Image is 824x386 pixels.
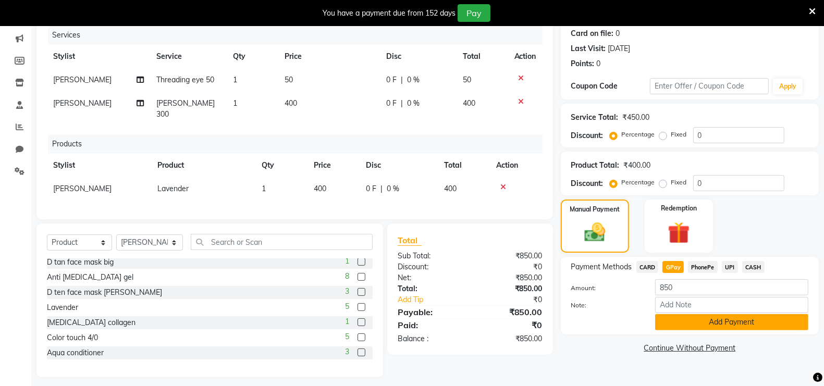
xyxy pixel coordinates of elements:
[308,154,360,177] th: Price
[345,331,349,342] span: 5
[484,294,550,305] div: ₹0
[48,134,550,154] div: Products
[233,98,237,108] span: 1
[444,184,457,193] span: 400
[563,343,817,354] a: Continue Without Payment
[390,251,470,262] div: Sub Total:
[470,272,550,283] div: ₹850.00
[571,130,604,141] div: Discount:
[773,79,803,94] button: Apply
[608,43,631,54] div: [DATE]
[151,154,255,177] th: Product
[390,262,470,272] div: Discount:
[571,43,606,54] div: Last Visit:
[390,272,470,283] div: Net:
[742,261,765,273] span: CASH
[47,257,114,268] div: D tan face mask big
[390,306,470,318] div: Payable:
[624,160,651,171] div: ₹400.00
[401,98,403,109] span: |
[401,74,403,85] span: |
[387,183,399,194] span: 0 %
[156,75,214,84] span: Threading eye 50
[655,314,808,330] button: Add Payment
[438,154,490,177] th: Total
[458,4,490,22] button: Pay
[407,98,420,109] span: 0 %
[48,26,550,45] div: Services
[571,178,604,189] div: Discount:
[563,301,648,310] label: Note:
[314,184,326,193] span: 400
[47,287,162,298] div: D ten face mask [PERSON_NAME]
[53,184,112,193] span: [PERSON_NAME]
[655,297,808,313] input: Add Note
[278,45,380,68] th: Price
[53,75,112,84] span: [PERSON_NAME]
[390,319,470,331] div: Paid:
[345,286,349,297] span: 3
[285,75,293,84] span: 50
[636,261,659,273] span: CARD
[285,98,297,108] span: 400
[345,316,349,327] span: 1
[457,45,508,68] th: Total
[622,130,655,139] label: Percentage
[688,261,718,273] span: PhonePe
[571,262,632,272] span: Payment Methods
[671,178,687,187] label: Fixed
[470,319,550,331] div: ₹0
[463,75,471,84] span: 50
[390,294,483,305] a: Add Tip
[571,28,614,39] div: Card on file:
[255,154,308,177] th: Qty
[390,333,470,344] div: Balance :
[563,283,648,293] label: Amount:
[470,333,550,344] div: ₹850.00
[655,279,808,295] input: Amount
[345,256,349,267] span: 1
[722,261,738,273] span: UPI
[360,154,438,177] th: Disc
[661,219,696,246] img: _gift.svg
[463,98,475,108] span: 400
[366,183,376,194] span: 0 F
[578,220,612,244] img: _cash.svg
[470,306,550,318] div: ₹850.00
[345,301,349,312] span: 5
[570,205,620,214] label: Manual Payment
[490,154,543,177] th: Action
[616,28,620,39] div: 0
[571,81,650,92] div: Coupon Code
[345,362,349,372] span: 0
[470,262,550,272] div: ₹0
[233,75,237,84] span: 1
[597,58,601,69] div: 0
[671,130,687,139] label: Fixed
[262,184,266,193] span: 1
[227,45,278,68] th: Qty
[470,283,550,294] div: ₹850.00
[661,204,697,213] label: Redemption
[622,178,655,187] label: Percentage
[157,184,189,193] span: Lavender
[53,98,112,108] span: [PERSON_NAME]
[47,317,136,328] div: [MEDICAL_DATA] collagen
[623,112,650,123] div: ₹450.00
[345,346,349,357] span: 3
[47,302,78,313] div: Lavender
[662,261,684,273] span: GPay
[47,347,104,358] div: Aqua conditioner
[191,234,373,250] input: Search or Scan
[380,183,383,194] span: |
[398,235,422,246] span: Total
[386,74,397,85] span: 0 F
[47,45,150,68] th: Stylist
[47,154,151,177] th: Stylist
[386,98,397,109] span: 0 F
[345,271,349,282] span: 8
[47,272,133,283] div: Anti [MEDICAL_DATA] gel
[47,332,98,343] div: Color touch 4/0
[650,78,769,94] input: Enter Offer / Coupon Code
[571,160,620,171] div: Product Total:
